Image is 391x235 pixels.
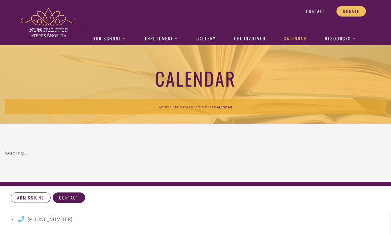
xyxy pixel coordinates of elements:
[306,9,325,14] span: Contact
[59,195,78,200] span: Contact
[53,192,85,203] a: Contact
[343,9,359,14] span: Donate
[300,6,332,17] a: Contact
[191,104,211,110] a: Resources
[214,105,232,109] span: Calendar
[193,32,219,46] a: Gallery
[11,192,51,203] a: Admissions
[159,104,188,110] a: Ateres Bnos Ita
[281,32,310,46] a: Calendar
[5,99,386,114] div: > >
[5,148,386,157] div: loading...
[322,32,359,46] a: Resources
[21,8,76,37] img: ateres
[89,32,130,46] a: Our School
[231,32,269,46] a: Get Involved
[17,217,73,222] a: [PHONE_NUMBER]
[17,195,44,200] span: Admissions
[5,67,386,90] h1: Calendar
[159,105,188,109] span: Ateres Bnos Ita
[191,105,211,109] span: Resources
[142,32,181,46] a: Enrollment
[28,217,73,222] span: [PHONE_NUMBER]
[336,6,366,17] a: Donate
